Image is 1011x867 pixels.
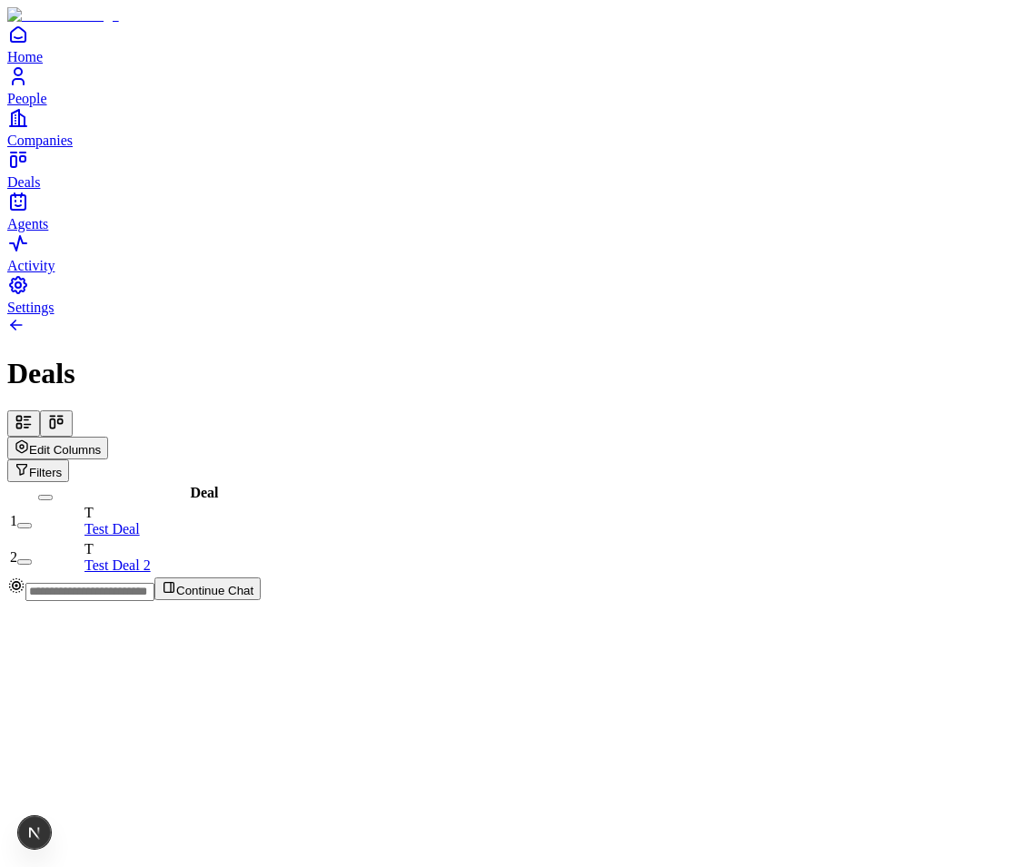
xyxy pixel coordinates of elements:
[7,174,40,190] span: Deals
[7,459,69,482] button: Open natural language filter
[7,49,43,64] span: Home
[7,65,1004,106] a: People
[7,437,108,459] button: Edit Columns
[7,258,55,273] span: Activity
[7,300,55,315] span: Settings
[29,443,101,457] span: Edit Columns
[7,274,1004,315] a: Settings
[190,485,218,500] span: Deal
[84,521,140,537] a: Test Deal
[7,357,1004,390] h1: Deals
[7,232,1004,273] a: Activity
[176,584,253,597] span: Continue Chat
[7,149,1004,190] a: Deals
[7,576,1004,601] div: Continue Chat
[154,577,261,600] button: Continue Chat
[84,505,312,521] div: T
[7,91,47,106] span: People
[7,24,1004,64] a: Home
[10,549,17,565] span: 2
[7,216,48,232] span: Agents
[7,459,1004,482] div: Open natural language filter
[7,107,1004,148] a: Companies
[84,541,312,557] div: T
[7,133,73,148] span: Companies
[10,513,17,528] span: 1
[7,7,119,24] img: Item Brain Logo
[7,191,1004,232] a: Agents
[84,557,151,573] a: Test Deal 2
